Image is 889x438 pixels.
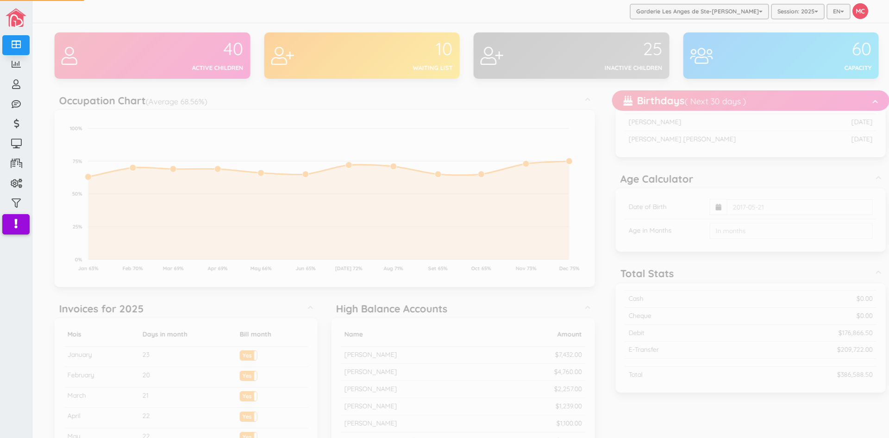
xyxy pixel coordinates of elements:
[704,223,867,239] input: In months
[619,195,700,219] td: Date of Birth
[290,265,310,272] tspan: Jun 65%
[378,265,397,272] tspan: Aug 71%
[338,385,391,393] small: [PERSON_NAME]
[202,265,222,272] tspan: Apr 69%
[234,331,299,338] h5: Bill month
[234,392,251,399] label: Yes
[548,385,576,393] small: $2,257.00
[72,265,93,272] tspan: Jan 63%
[736,290,870,307] td: $0.00
[53,95,201,106] h5: Occupation Chart
[619,307,736,324] td: Cheque
[510,265,531,272] tspan: Nov 73%
[66,190,76,197] tspan: 50%
[67,158,76,165] tspan: 75%
[133,367,230,387] td: 20
[58,347,133,367] td: January
[619,131,820,148] td: [PERSON_NAME] [PERSON_NAME]
[137,331,226,338] h5: Days in month
[614,173,688,184] h5: Age Calculator
[234,351,251,358] label: Yes
[775,63,866,72] div: Capacity
[69,256,76,263] tspan: 0%
[133,408,230,428] td: 22
[330,303,442,314] h5: High Balance Accounts
[62,331,129,338] h5: Mois
[736,342,870,359] td: $209,722.00
[338,368,391,376] small: [PERSON_NAME]
[465,265,485,272] tspan: Oct 65%
[721,199,867,215] input: 2017-05-21
[551,419,576,427] small: $1,100.00
[422,265,442,272] tspan: Set 65%
[820,131,870,148] td: [DATE]
[820,114,870,131] td: [DATE]
[6,8,26,27] img: image
[619,219,700,243] td: Age in Months
[53,303,138,314] h5: Invoices for 2025
[736,367,870,383] td: $386,588.50
[117,265,137,272] tspan: Feb 70%
[679,96,740,107] small: ( Next 30 days )
[565,63,656,72] div: Inactive children
[133,347,230,367] td: 23
[146,63,237,72] div: Active children
[356,63,447,72] div: Waiting list
[58,408,133,428] td: April
[565,39,656,59] div: 25
[619,290,736,307] td: Cash
[338,419,391,427] small: [PERSON_NAME]
[618,95,740,106] h5: Birthdays
[157,265,178,272] tspan: Mar 69%
[619,324,736,342] td: Debit
[614,268,668,279] h5: Total Stats
[619,342,736,359] td: E-Transfer
[533,331,576,338] h5: Amount
[58,387,133,408] td: March
[133,387,230,408] td: 21
[64,125,76,132] tspan: 100%
[329,265,357,272] tspan: [DATE] 72%
[775,39,866,59] div: 60
[244,265,266,272] tspan: May 66%
[67,223,76,230] tspan: 25%
[146,39,237,59] div: 40
[338,331,526,338] h5: Name
[548,368,576,376] small: $4,760.00
[58,367,133,387] td: February
[338,402,391,410] small: [PERSON_NAME]
[234,412,251,419] label: Yes
[736,307,870,324] td: $0.00
[549,350,576,359] small: $7,432.00
[234,371,251,378] label: Yes
[338,350,391,359] small: [PERSON_NAME]
[619,367,736,383] td: Total
[550,402,576,410] small: $1,239.00
[736,324,870,342] td: $176,866.50
[619,114,820,131] td: [PERSON_NAME]
[356,39,447,59] div: 10
[553,265,574,272] tspan: Dec 75%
